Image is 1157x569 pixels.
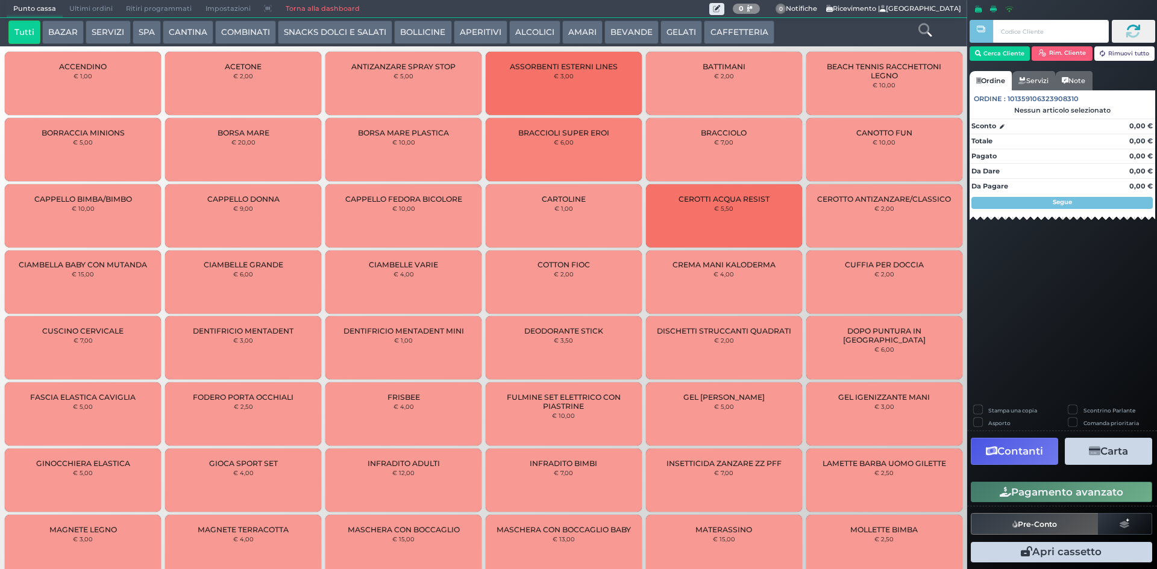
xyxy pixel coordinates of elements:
span: FASCIA ELASTICA CAVIGLIA [30,393,136,402]
span: Impostazioni [199,1,257,17]
small: € 2,00 [233,72,253,79]
span: CAPPELLO DONNA [207,194,280,204]
span: ACETONE [225,62,262,71]
strong: Pagato [971,152,997,160]
span: CREMA MANI KALODERMA [673,260,776,269]
small: € 6,00 [554,138,574,146]
small: € 5,00 [73,138,93,146]
small: € 4,00 [713,270,734,278]
small: € 6,00 [874,346,894,353]
span: MATERASSINO [695,525,752,534]
small: € 5,00 [714,403,734,410]
span: Ritiri programmati [119,1,198,17]
button: Pagamento avanzato [971,482,1152,502]
small: € 1,00 [74,72,92,79]
span: FULMINE SET ELETTRICO CON PIASTRINE [496,393,632,411]
span: MOLLETTE BIMBA [850,525,918,534]
a: Torna alla dashboard [278,1,366,17]
button: BAZAR [42,20,84,45]
input: Codice Cliente [993,20,1108,43]
small: € 2,50 [874,469,894,476]
label: Comanda prioritaria [1083,419,1139,427]
small: € 15,00 [72,270,94,278]
small: € 7,00 [554,469,573,476]
strong: Da Pagare [971,182,1008,190]
span: Punto cassa [7,1,63,17]
small: € 1,00 [394,337,413,344]
small: € 3,00 [554,72,574,79]
a: Ordine [970,71,1012,90]
span: INSETTICIDA ZANZARE ZZ PFF [666,459,782,468]
small: € 10,00 [392,138,415,146]
small: € 9,00 [233,205,253,212]
button: Cerca Cliente [970,46,1030,61]
strong: 0,00 € [1129,182,1153,190]
button: Apri cassetto [971,542,1152,562]
strong: 0,00 € [1129,122,1153,130]
span: Ultimi ordini [63,1,119,17]
div: Nessun articolo selezionato [970,106,1155,114]
span: GINOCCHIERA ELASTICA [36,459,130,468]
button: CAFFETTERIA [704,20,774,45]
span: BORSA MARE [218,128,269,137]
span: INFRADITO BIMBI [530,459,597,468]
span: BORSA MARE PLASTICA [358,128,449,137]
button: Pre-Conto [971,513,1099,535]
button: SPA [133,20,161,45]
small: € 10,00 [873,138,895,146]
span: BEACH TENNIS RACCHETTONI LEGNO [816,62,952,80]
small: € 7,00 [74,337,93,344]
strong: Segue [1053,198,1072,206]
span: DISCHETTI STRUCCANTI QUADRATI [657,326,791,335]
small: € 15,00 [713,535,735,543]
small: € 3,00 [73,535,93,543]
small: € 2,00 [874,205,894,212]
small: € 4,00 [394,403,414,410]
small: € 1,00 [554,205,573,212]
span: CUFFIA PER DOCCIA [845,260,924,269]
small: € 6,00 [233,270,253,278]
span: ACCENDINO [59,62,107,71]
span: GEL IGENIZZANTE MANI [838,393,930,402]
small: € 2,00 [874,270,894,278]
strong: Sconto [971,121,996,131]
small: € 2,00 [714,337,734,344]
span: FODERO PORTA OCCHIALI [193,393,293,402]
span: CIAMBELLE VARIE [369,260,438,269]
small: € 2,50 [234,403,253,410]
span: CUSCINO CERVICALE [42,326,124,335]
button: BEVANDE [604,20,659,45]
button: APERITIVI [454,20,507,45]
small: € 10,00 [552,412,575,419]
small: € 5,00 [73,403,93,410]
small: € 10,00 [392,205,415,212]
strong: Da Dare [971,167,1000,175]
button: Carta [1065,438,1152,465]
label: Scontrino Parlante [1083,406,1135,414]
small: € 3,50 [554,337,573,344]
small: € 2,00 [714,72,734,79]
span: CAPPELLO FEDORA BICOLORE [345,194,462,204]
span: BATTIMANI [703,62,745,71]
small: € 3,00 [233,337,253,344]
small: € 2,50 [874,535,894,543]
span: Ordine : [974,94,1006,104]
span: BORRACCIA MINIONS [42,128,125,137]
button: GELATI [660,20,702,45]
small: € 4,00 [233,469,254,476]
small: € 13,00 [553,535,575,543]
span: CAPPELLO BIMBA/BIMBO [34,194,132,204]
span: DEODORANTE STICK [524,326,603,335]
span: CEROTTO ANTIZANZARE/CLASSICO [817,194,951,204]
span: MAGNETE TERRACOTTA [198,525,289,534]
a: Note [1055,71,1092,90]
span: INFRADITO ADULTI [368,459,440,468]
span: DENTIFRICIO MENTADENT MINI [343,326,464,335]
button: SNACKS DOLCI E SALATI [278,20,392,45]
small: € 7,00 [714,469,733,476]
span: COTTON FIOC [538,260,590,269]
small: € 12,00 [392,469,415,476]
span: CARTOLINE [542,194,586,204]
small: € 5,50 [714,205,733,212]
button: Contanti [971,438,1058,465]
